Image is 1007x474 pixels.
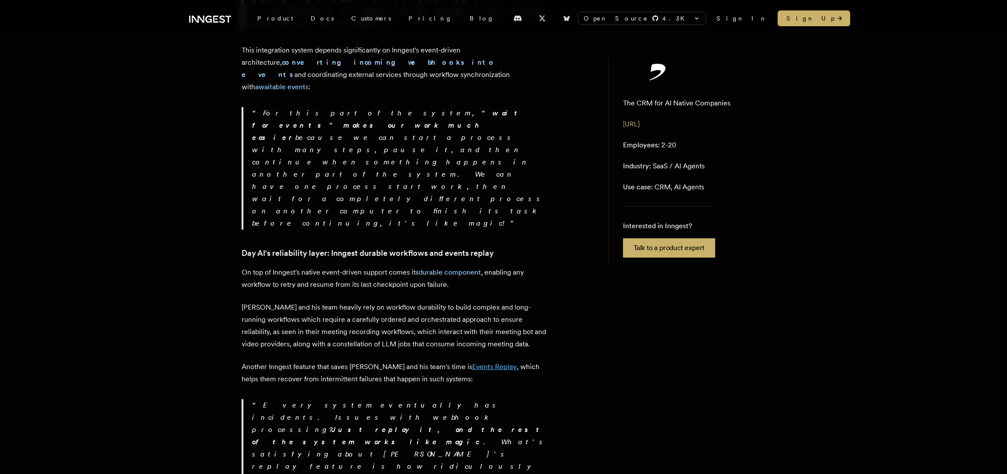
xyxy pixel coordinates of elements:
a: durable component [419,268,481,276]
p: CRM, AI Agents [623,182,704,192]
div: Product [249,10,302,26]
a: Sign Up [778,10,850,26]
a: Bluesky [557,11,576,25]
a: converting incoming webhooks into events [242,58,496,79]
p: Another Inngest feature that saves [PERSON_NAME] and his team's time is , which helps them recove... [242,361,547,385]
span: Use case: [623,183,653,191]
p: The CRM for AI Native Companies [623,98,730,108]
a: Customers [343,10,400,26]
span: 4.3 K [662,14,690,23]
strong: Just replay it, and the rest of the system works like magic [252,425,545,446]
p: 2-20 [623,140,676,150]
span: Open Source [584,14,648,23]
p: On top of Inngest's native event-driven support comes its , enabling any workflow to retry and re... [242,266,547,291]
strong: wait for events” makes our work much easier [252,109,523,142]
span: Employees: [623,141,660,149]
a: Events Replay [472,362,517,371]
p: [PERSON_NAME] and his team heavily rely on workflow durability to build complex and long-running ... [242,301,547,350]
p: For this part of the system, “ because we can start a process with many steps, pause it, and then... [252,107,547,230]
a: Talk to a product expert [623,238,715,258]
a: Docs [302,10,343,26]
a: Blog [461,10,503,26]
p: This integration system depends significantly on Inngest's event-driven architecture, and coordin... [242,44,547,93]
a: [URL] [623,120,640,128]
img: Day AI's logo [623,63,693,80]
a: Discord [508,11,527,25]
p: Interested in Inngest? [623,221,715,231]
p: SaaS / AI Agents [623,161,705,171]
a: Day AI's reliability layer: Inngest durable workflows and events replay [242,247,494,259]
a: Sign In [716,14,767,23]
a: Pricing [400,10,461,26]
span: Industry: [623,162,651,170]
a: awaitable events [255,83,308,91]
a: X [533,11,552,25]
